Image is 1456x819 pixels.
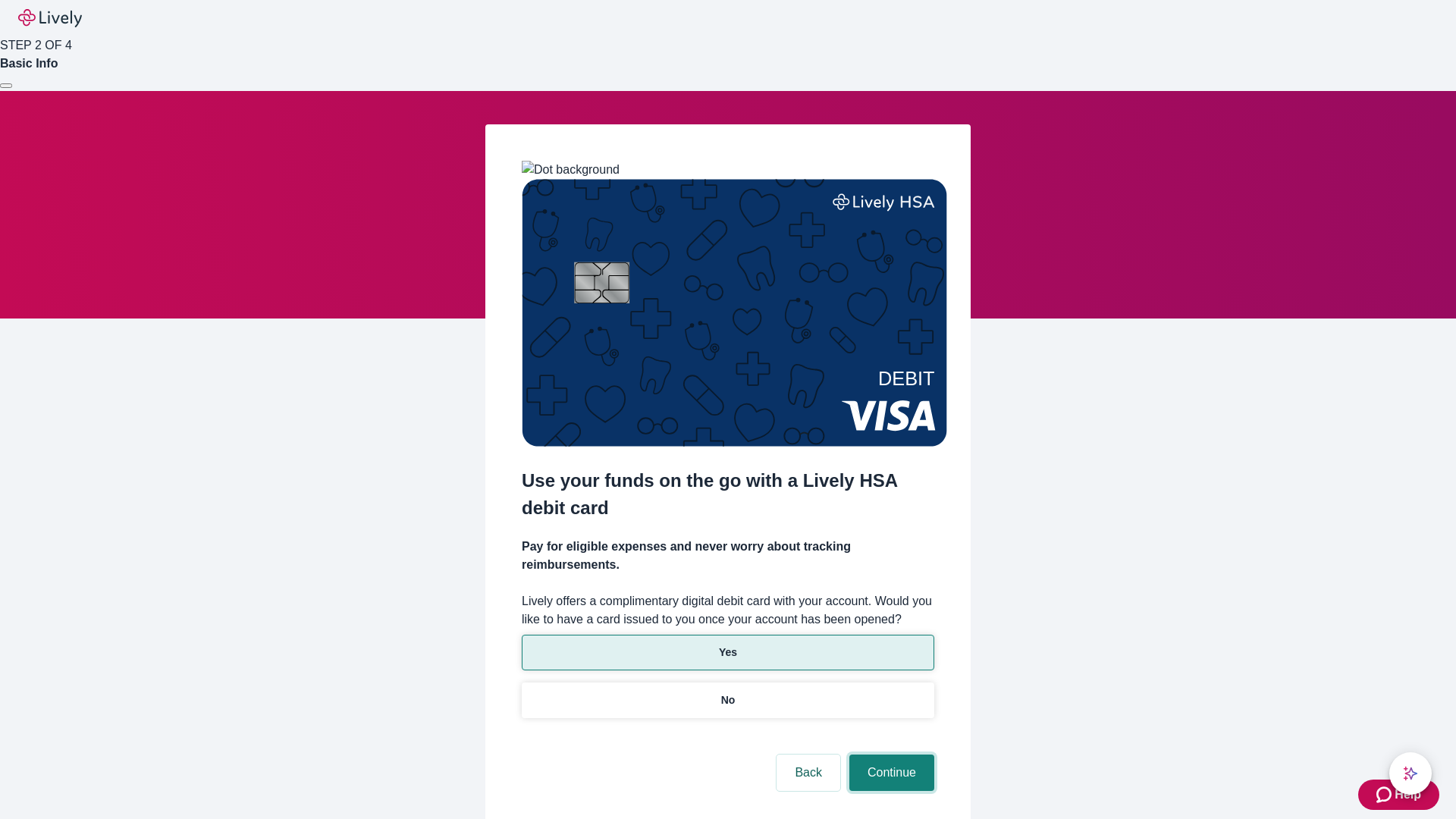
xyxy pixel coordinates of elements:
[18,9,82,27] img: Lively
[522,635,934,670] button: Yes
[522,467,934,522] h2: Use your funds on the go with a Lively HSA debit card
[522,179,947,447] img: Debit card
[1403,766,1418,781] svg: Lively AI Assistant
[522,682,934,718] button: No
[1395,786,1421,804] span: Help
[777,755,840,791] button: Back
[522,538,934,574] h4: Pay for eligible expenses and never worry about tracking reimbursements.
[522,592,934,629] label: Lively offers a complimentary digital debit card with your account. Would you like to have a card...
[522,161,620,179] img: Dot background
[1389,752,1432,795] button: chat
[719,645,737,661] p: Yes
[1376,786,1395,804] svg: Zendesk support icon
[1358,780,1439,810] button: Zendesk support iconHelp
[849,755,934,791] button: Continue
[721,692,736,708] p: No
